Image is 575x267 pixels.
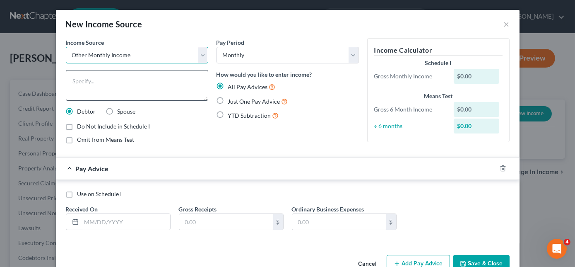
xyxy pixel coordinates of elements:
div: Means Test [374,92,503,100]
span: Debtor [77,108,96,115]
div: Gross 6 Month Income [370,105,450,114]
input: MM/DD/YYYY [82,214,170,230]
span: Omit from Means Test [77,136,135,143]
iframe: Intercom live chat [547,239,567,259]
div: $0.00 [454,69,499,84]
span: Just One Pay Advice [228,98,280,105]
div: Gross Monthly Income [370,72,450,80]
div: $0.00 [454,102,499,117]
span: Income Source [66,39,104,46]
div: $ [273,214,283,230]
span: Use on Schedule I [77,190,122,197]
label: How would you like to enter income? [217,70,312,79]
input: 0.00 [292,214,386,230]
div: New Income Source [66,18,142,30]
div: $0.00 [454,119,499,133]
h5: Income Calculator [374,45,503,56]
button: × [504,19,510,29]
span: YTD Subtraction [228,112,271,119]
div: Schedule I [374,59,503,67]
label: Pay Period [217,38,245,47]
span: All Pay Advices [228,83,268,90]
div: ÷ 6 months [370,122,450,130]
span: Pay Advice [76,165,109,172]
div: $ [386,214,396,230]
label: Ordinary Business Expenses [292,205,364,214]
span: Received On [66,206,98,213]
span: Do Not Include in Schedule I [77,123,150,130]
span: Spouse [118,108,136,115]
label: Gross Receipts [179,205,217,214]
span: 4 [564,239,570,245]
input: 0.00 [179,214,273,230]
